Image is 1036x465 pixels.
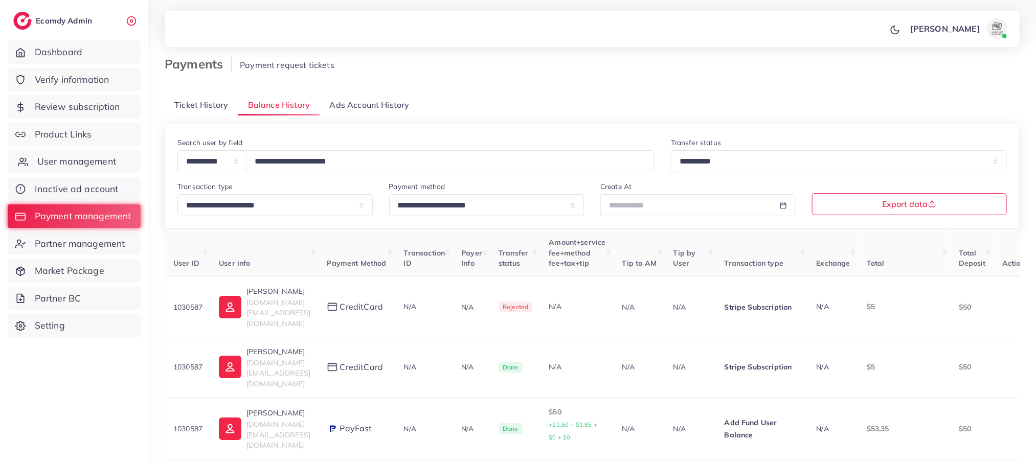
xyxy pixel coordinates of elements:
[867,362,875,371] span: $5
[330,99,410,111] span: Ads Account History
[36,16,95,26] h2: Ecomdy Admin
[499,362,523,373] span: Done
[8,123,141,146] a: Product Links
[725,259,784,268] span: Transaction type
[499,423,523,434] span: Done
[817,362,829,371] span: N/A
[549,406,605,444] p: $50
[867,302,875,311] span: $5
[959,361,986,373] p: $50
[499,301,532,313] span: Rejected
[327,303,337,311] img: payment
[219,259,250,268] span: User info
[246,358,310,388] span: [DOMAIN_NAME][EMAIL_ADDRESS][DOMAIN_NAME]
[461,423,482,435] p: N/A
[340,361,384,373] span: creditCard
[173,259,199,268] span: User ID
[817,302,829,311] span: N/A
[8,287,141,310] a: Partner BC
[905,18,1011,39] a: [PERSON_NAME]avatar
[8,314,141,337] a: Setting
[8,68,141,91] a: Verify information
[327,424,337,434] img: payment
[35,292,81,305] span: Partner BC
[177,181,233,192] label: Transaction type
[246,285,310,297] p: [PERSON_NAME]
[673,361,708,373] p: N/A
[35,128,92,141] span: Product Links
[673,248,696,268] span: Tip by User
[13,12,32,30] img: logo
[725,361,800,373] p: Stripe Subscription
[8,204,141,228] a: Payment management
[549,362,605,372] div: N/A
[177,137,242,148] label: Search user by field
[959,301,986,313] p: $50
[173,361,202,373] p: 1030587
[8,40,141,64] a: Dashboard
[673,423,708,435] p: N/A
[867,423,942,435] p: $53.35
[340,423,372,434] span: PayFast
[817,424,829,433] span: N/A
[8,259,141,283] a: Market Package
[35,182,119,196] span: Inactive ad account
[622,423,657,435] p: N/A
[35,100,120,113] span: Review subscription
[404,362,416,371] span: N/A
[35,264,104,277] span: Market Package
[910,22,980,35] p: [PERSON_NAME]
[35,73,109,86] span: Verify information
[817,259,850,268] span: Exchange
[327,259,387,268] span: Payment Method
[35,210,131,223] span: Payment management
[549,421,597,441] small: +$1.50 + $1.85 + $0 + $0
[37,155,116,168] span: User management
[725,301,800,313] p: Stripe Subscription
[959,423,986,435] p: $50
[8,232,141,255] a: Partner management
[340,301,384,313] span: creditCard
[389,181,445,192] label: Payment method
[987,18,1007,39] img: avatar
[812,193,1007,215] button: Export data
[219,417,241,440] img: ic-user-info.36bf1079.svg
[327,363,337,371] img: payment
[725,416,800,441] p: Add Fund User Balance
[1002,259,1028,268] span: Actions
[8,150,141,173] a: User management
[622,361,657,373] p: N/A
[867,259,885,268] span: Total
[959,248,986,268] span: Total Deposit
[461,361,482,373] p: N/A
[461,248,482,268] span: Payer Info
[246,407,310,419] p: [PERSON_NAME]
[13,12,95,30] a: logoEcomdy Admin
[622,301,657,313] p: N/A
[549,238,605,268] span: Amount+service fee+method fee+tax+tip
[165,57,232,72] h3: Payments
[404,424,416,433] span: N/A
[671,137,721,148] label: Transfer status
[35,237,125,250] span: Partner management
[8,177,141,201] a: Inactive ad account
[673,301,708,313] p: N/A
[622,259,657,268] span: Tip to AM
[174,99,228,111] span: Ticket History
[883,200,936,208] span: Export data
[240,60,334,70] span: Payment request tickets
[246,345,310,358] p: [PERSON_NAME]
[246,420,310,450] span: [DOMAIN_NAME][EMAIL_ADDRESS][DOMAIN_NAME]
[499,248,528,268] span: Transfer status
[461,301,482,313] p: N/A
[173,301,202,313] p: 1030587
[246,298,310,328] span: [DOMAIN_NAME][EMAIL_ADDRESS][DOMAIN_NAME]
[8,95,141,119] a: Review subscription
[404,302,416,311] span: N/A
[35,45,82,59] span: Dashboard
[248,99,310,111] span: Balance History
[549,301,605,312] div: N/A
[219,356,241,378] img: ic-user-info.36bf1079.svg
[35,319,65,332] span: Setting
[404,248,445,268] span: Transaction ID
